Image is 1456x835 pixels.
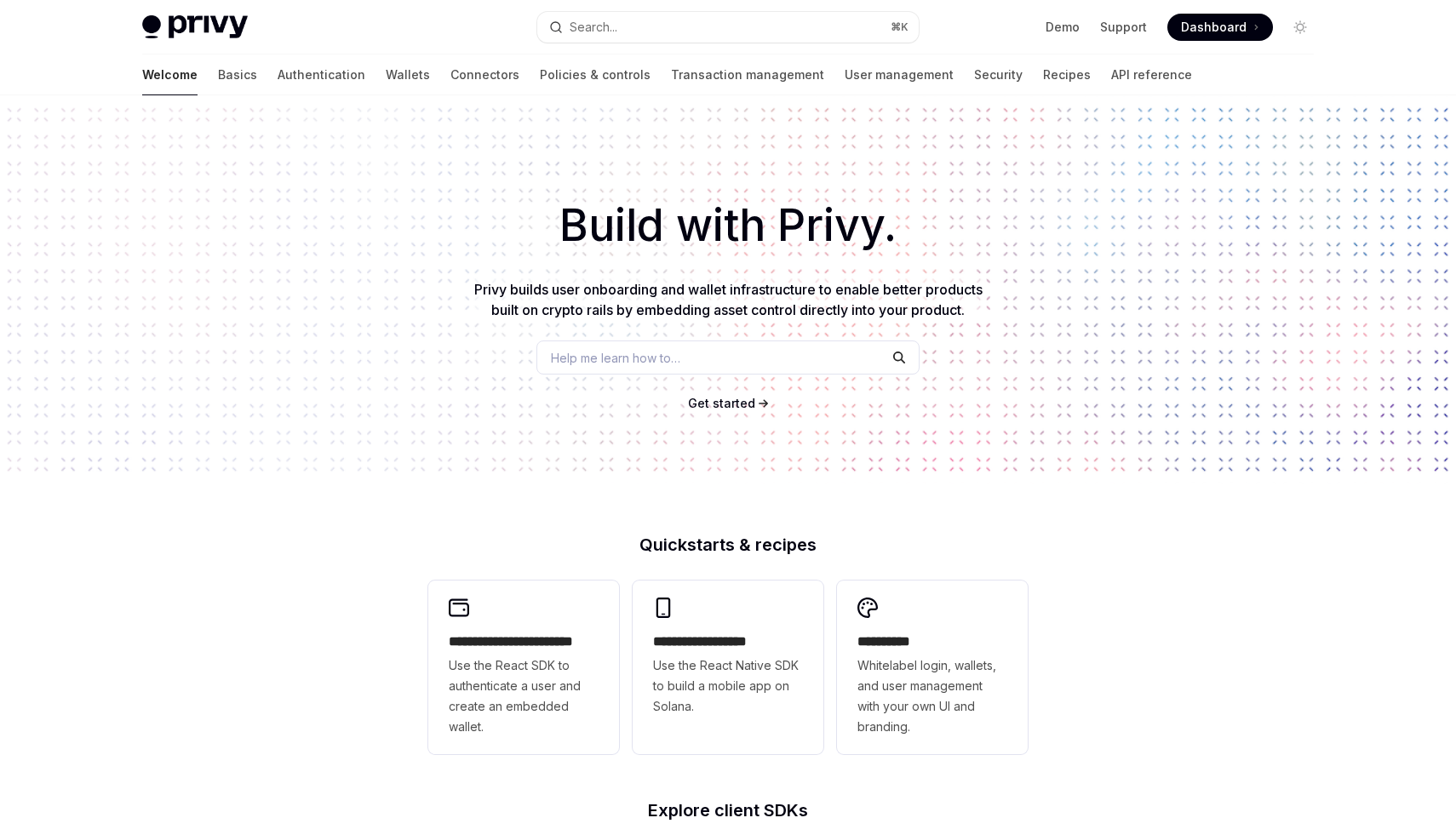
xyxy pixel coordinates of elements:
a: Basics [218,54,257,95]
a: **** **** **** ***Use the React Native SDK to build a mobile app on Solana. [633,580,823,754]
span: Whitelabel login, wallets, and user management with your own UI and branding. [857,655,1007,737]
a: Policies & controls [540,54,651,95]
span: Privy builds user onboarding and wallet infrastructure to enable better products built on crypto ... [474,281,983,318]
a: Connectors [450,54,519,95]
h1: Build with Privy. [27,192,1429,259]
a: API reference [1111,54,1192,95]
a: Get started [688,395,755,412]
span: Use the React Native SDK to build a mobile app on Solana. [653,655,803,717]
span: ⌘ K [891,20,909,34]
span: Get started [688,396,755,410]
span: Help me learn how to… [551,349,680,367]
div: Search... [570,17,617,37]
a: Security [974,54,1023,95]
button: Toggle dark mode [1287,14,1314,41]
img: light logo [142,15,248,39]
a: Demo [1046,19,1080,36]
a: Wallets [386,54,430,95]
a: Dashboard [1167,14,1273,41]
a: Recipes [1043,54,1091,95]
h2: Quickstarts & recipes [428,536,1028,553]
a: Welcome [142,54,198,95]
span: Dashboard [1181,19,1247,36]
a: Transaction management [671,54,824,95]
a: User management [845,54,954,95]
button: Search...⌘K [537,12,919,43]
span: Use the React SDK to authenticate a user and create an embedded wallet. [449,655,599,737]
a: **** *****Whitelabel login, wallets, and user management with your own UI and branding. [837,580,1028,754]
a: Authentication [278,54,365,95]
a: Support [1100,19,1147,36]
h2: Explore client SDKs [428,802,1028,819]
